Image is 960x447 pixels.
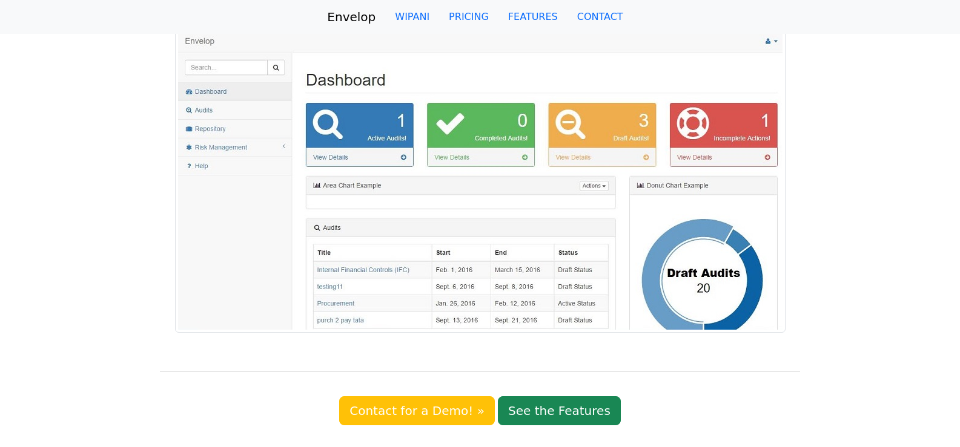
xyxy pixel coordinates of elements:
[385,5,439,29] a: WIPANI
[339,396,495,425] a: Contact for a Demo! »
[175,27,786,333] img: GRC Envelop dashboard for audits and risk management.
[498,396,621,425] a: See the Features
[439,5,498,29] a: PRICING
[327,5,376,29] a: Envelop
[498,5,568,29] a: FEATURES
[568,5,633,29] a: CONTACT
